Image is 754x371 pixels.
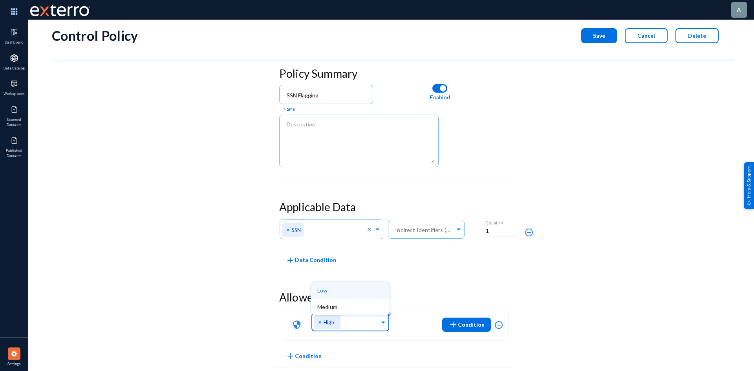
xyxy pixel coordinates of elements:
img: icon-published.svg [10,137,18,144]
span: Clear all [367,225,374,234]
span: Published Datasets [2,148,27,159]
button: Condition [279,349,328,363]
span: Cancel [637,32,655,39]
p: Enabled [430,93,450,101]
img: icon-settings.svg [10,350,18,358]
span: Data Condition [285,256,336,263]
h3: Policy Summary [279,67,507,80]
h3: Applicable Data [279,201,507,214]
mat-icon: add [285,256,295,265]
input: Name [287,92,369,99]
span: Dashboard [2,40,27,46]
span: Save [593,32,605,39]
span: × [286,226,292,233]
h3: Allowed Conditions [279,291,507,304]
button: Data Condition [279,253,342,267]
span: Settings [2,362,27,367]
button: Cancel [625,28,668,43]
mat-icon: add [448,320,458,329]
span: a [737,6,741,13]
span: Delete [688,32,706,39]
span: Condition [295,353,322,359]
button: Delete [675,28,719,43]
div: a [737,5,741,15]
img: icon-workspace.svg [10,80,18,88]
button: Condition [442,318,491,332]
img: app launcher [2,3,26,20]
img: help_support.svg [747,200,752,205]
img: icon-applications.svg [10,54,18,62]
img: icon-dashboard.svg [10,28,18,36]
span: Condition [448,318,485,332]
ng-dropdown-panel: Options list [311,282,390,315]
div: Help & Support [744,162,754,209]
button: Save [581,28,617,43]
span: Exterro [28,2,89,18]
span: Scanned Datasets [2,117,27,128]
span: Medium [317,303,337,310]
mat-icon: remove_circle_outline [524,228,534,237]
span: Low [317,287,328,294]
span: Workspaces [2,91,27,97]
div: Indirect Identifiers (Optional) [394,223,456,237]
mat-icon: security [292,320,302,329]
span: High [324,318,334,327]
div: Control Policy [52,27,138,44]
mat-hint: Name [284,107,295,112]
mat-icon: add [285,351,295,361]
img: exterro-work-mark.svg [30,4,90,16]
span: × [318,318,324,325]
span: Data Catalog [2,66,27,71]
img: icon-published.svg [10,106,18,113]
mat-icon: remove_circle_outline [494,320,503,330]
span: SSN [292,227,301,233]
